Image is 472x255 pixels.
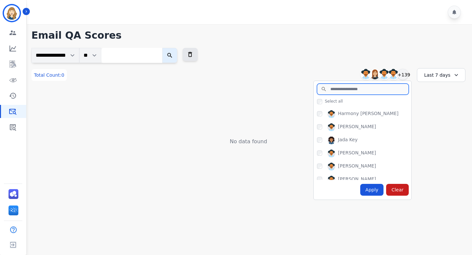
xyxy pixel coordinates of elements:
div: [PERSON_NAME] [338,176,376,184]
div: Clear [386,184,409,196]
h1: Email QA Scores [31,29,465,41]
span: 0 [61,72,64,78]
div: Harmony [PERSON_NAME] [338,110,399,118]
div: +139 [397,69,408,80]
div: No data found [31,138,465,146]
div: Apply [360,184,384,196]
div: Jada Key [338,136,358,144]
div: [PERSON_NAME] [338,149,376,157]
div: [PERSON_NAME] [338,163,376,170]
img: Bordered avatar [4,5,20,21]
div: Last 7 days [417,68,465,82]
div: [PERSON_NAME] [338,123,376,131]
span: Select all [325,99,343,104]
div: Total Count: [31,69,67,81]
